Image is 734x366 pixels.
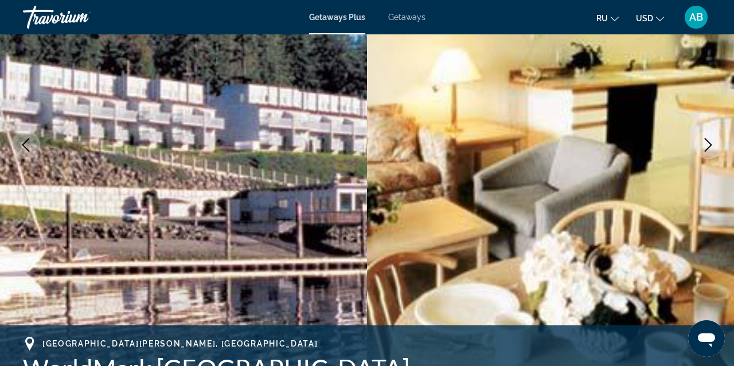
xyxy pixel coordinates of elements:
span: [GEOGRAPHIC_DATA][PERSON_NAME], [GEOGRAPHIC_DATA] [42,339,318,348]
button: Next image [694,131,723,159]
iframe: Кнопка для запуску вікна повідомлень [688,320,725,357]
a: Getaways Plus [309,13,365,22]
a: Travorium [23,2,138,32]
button: User Menu [681,5,711,29]
span: AB [689,11,703,23]
button: Previous image [11,131,40,159]
button: Change language [596,10,619,26]
span: USD [636,14,653,23]
button: Change currency [636,10,664,26]
a: Getaways [388,13,425,22]
span: ru [596,14,608,23]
